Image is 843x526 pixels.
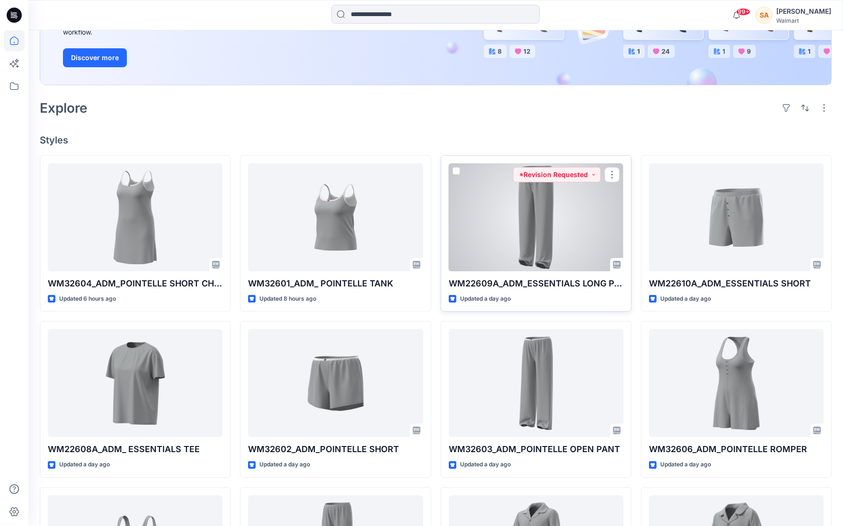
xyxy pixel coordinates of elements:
[460,460,511,470] p: Updated a day ago
[248,329,423,437] a: WM32602_ADM_POINTELLE SHORT
[248,443,423,456] p: WM32602_ADM_POINTELLE SHORT
[63,48,127,67] button: Discover more
[48,443,222,456] p: WM22608A_ADM_ ESSENTIALS TEE
[259,294,316,304] p: Updated 8 hours ago
[48,163,222,271] a: WM32604_ADM_POINTELLE SHORT CHEMISE
[776,6,831,17] div: [PERSON_NAME]
[649,277,824,290] p: WM22610A_ADM_ESSENTIALS SHORT
[649,329,824,437] a: WM32606_ADM_POINTELLE ROMPER
[40,134,832,146] h4: Styles
[776,17,831,24] div: Walmart
[449,163,623,271] a: WM22609A_ADM_ESSENTIALS LONG PANT
[449,329,623,437] a: WM32603_ADM_POINTELLE OPEN PANT
[40,100,88,116] h2: Explore
[449,277,623,290] p: WM22609A_ADM_ESSENTIALS LONG PANT
[649,163,824,271] a: WM22610A_ADM_ESSENTIALS SHORT
[736,8,750,16] span: 99+
[48,329,222,437] a: WM22608A_ADM_ ESSENTIALS TEE
[59,460,110,470] p: Updated a day ago
[649,443,824,456] p: WM32606_ADM_POINTELLE ROMPER
[48,277,222,290] p: WM32604_ADM_POINTELLE SHORT CHEMISE
[755,7,772,24] div: SA
[59,294,116,304] p: Updated 6 hours ago
[660,460,711,470] p: Updated a day ago
[449,443,623,456] p: WM32603_ADM_POINTELLE OPEN PANT
[660,294,711,304] p: Updated a day ago
[248,163,423,271] a: WM32601_ADM_ POINTELLE TANK
[460,294,511,304] p: Updated a day ago
[259,460,310,470] p: Updated a day ago
[248,277,423,290] p: WM32601_ADM_ POINTELLE TANK
[63,48,276,67] a: Discover more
